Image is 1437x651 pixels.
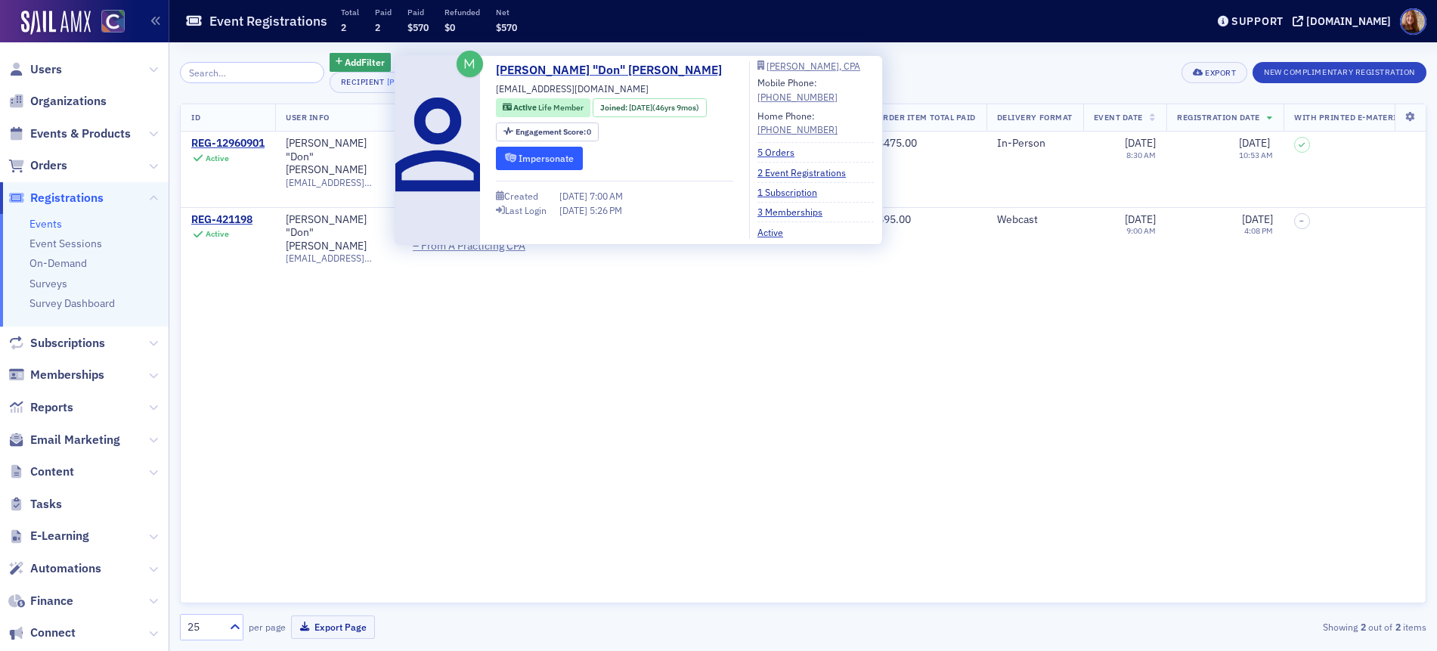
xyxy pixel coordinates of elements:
[30,463,74,480] span: Content
[1239,136,1270,150] span: [DATE]
[1094,112,1143,122] span: Event Date
[997,137,1073,150] div: In-Person
[1125,136,1156,150] span: [DATE]
[444,21,455,33] span: $0
[559,190,590,202] span: [DATE]
[191,213,252,227] a: REG-421198
[1126,225,1156,236] time: 9:00 AM
[30,528,89,544] span: E-Learning
[590,204,622,216] span: 5:26 PM
[341,21,346,33] span: 2
[757,109,838,137] div: Home Phone:
[191,137,265,150] div: REG-12960901
[30,367,104,383] span: Memberships
[30,496,62,513] span: Tasks
[29,296,115,310] a: Survey Dashboard
[496,82,649,95] span: [EMAIL_ADDRESS][DOMAIN_NAME]
[187,619,221,635] div: 25
[757,76,838,104] div: Mobile Phone:
[496,98,590,117] div: Active: Active: Life Member
[496,7,517,17] p: Net
[1293,16,1396,26] button: [DOMAIN_NAME]
[878,112,976,122] span: Order Item Total Paid
[496,147,583,170] button: Impersonate
[8,190,104,206] a: Registrations
[8,496,62,513] a: Tasks
[8,560,101,577] a: Automations
[1021,620,1426,634] div: Showing out of items
[1299,216,1304,225] span: –
[1253,62,1426,83] button: New Complimentary Registration
[286,177,392,188] span: [EMAIL_ADDRESS][DOMAIN_NAME]
[30,157,67,174] span: Orders
[8,528,89,544] a: E-Learning
[8,93,107,110] a: Organizations
[30,625,76,641] span: Connect
[8,157,67,174] a: Orders
[1358,620,1368,634] strong: 2
[375,7,392,17] p: Paid
[375,21,380,33] span: 2
[341,77,385,87] div: Recipient
[513,102,538,113] span: Active
[286,253,392,264] span: [EMAIL_ADDRESS][DOMAIN_NAME]
[757,122,838,136] a: [PHONE_NUMBER]
[286,213,392,253] a: [PERSON_NAME] "Don" [PERSON_NAME]
[878,212,911,226] span: $95.00
[505,206,547,215] div: Last Login
[629,102,699,114] div: (46yrs 9mos)
[341,7,359,17] p: Total
[407,7,429,17] p: Paid
[191,112,200,122] span: ID
[8,463,74,480] a: Content
[91,10,125,36] a: View Homepage
[330,72,627,93] button: Recipient[PERSON_NAME] ([EMAIL_ADDRESS][DOMAIN_NAME])×
[8,61,62,78] a: Users
[516,126,587,137] span: Engagement Score :
[387,74,605,89] div: [PERSON_NAME] ([EMAIL_ADDRESS][DOMAIN_NAME])
[757,90,838,104] a: [PHONE_NUMBER]
[504,192,538,200] div: Created
[1253,64,1426,78] a: New Complimentary Registration
[206,153,229,163] div: Active
[8,593,73,609] a: Finance
[757,205,834,219] a: 3 Memberships
[1205,69,1236,77] div: Export
[101,10,125,33] img: SailAMX
[209,12,327,30] h1: Event Registrations
[997,112,1073,122] span: Delivery Format
[30,61,62,78] span: Users
[8,335,105,352] a: Subscriptions
[757,145,806,159] a: 5 Orders
[571,225,626,246] time: 11:00 AM
[286,137,392,177] a: [PERSON_NAME] "Don" [PERSON_NAME]
[757,61,874,70] a: [PERSON_NAME], CPA
[206,229,229,239] div: Active
[29,256,87,270] a: On-Demand
[180,62,324,83] input: Search…
[407,21,429,33] span: $570
[30,399,73,416] span: Reports
[8,367,104,383] a: Memberships
[30,335,105,352] span: Subscriptions
[1126,150,1156,160] time: 8:30 AM
[249,620,286,634] label: per page
[1231,14,1284,28] div: Support
[30,190,104,206] span: Registrations
[1177,112,1260,122] span: Registration Date
[757,166,857,179] a: 2 Event Registrations
[1400,8,1426,35] span: Profile
[559,204,590,216] span: [DATE]
[496,21,517,33] span: $570
[30,126,131,142] span: Events & Products
[1239,150,1273,160] time: 10:53 AM
[593,98,706,117] div: Joined: 1978-12-22 00:00:00
[1125,212,1156,226] span: [DATE]
[1392,620,1403,634] strong: 2
[1294,112,1412,122] span: With Printed E-Materials
[757,185,828,199] a: 1 Subscription
[997,213,1073,227] div: Webcast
